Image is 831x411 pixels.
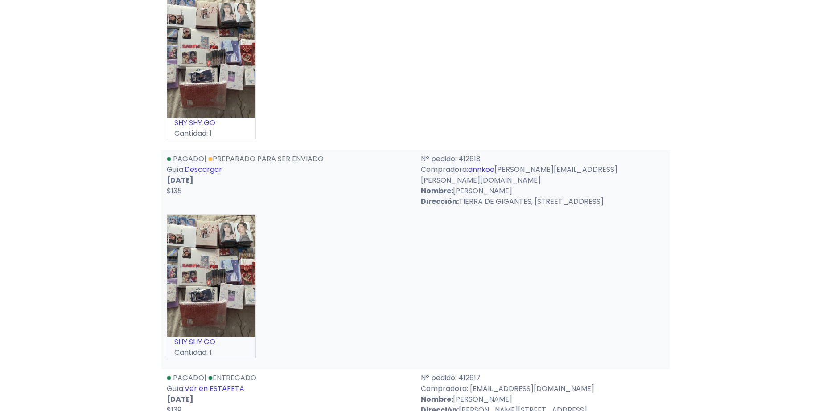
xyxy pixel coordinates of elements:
div: | Guía: [161,154,415,207]
p: Nº pedido: 412618 [421,154,664,164]
img: small_1717646661432.jpeg [167,215,255,337]
a: SHY SHY GO [174,118,215,128]
p: Compradora: [PERSON_NAME][EMAIL_ADDRESS][PERSON_NAME][DOMAIN_NAME] [421,164,664,186]
a: SHY SHY GO [174,337,215,347]
a: Descargar [185,164,222,175]
span: Pagado [173,154,204,164]
p: [DATE] [167,175,410,186]
p: Compradora: [EMAIL_ADDRESS][DOMAIN_NAME] [421,383,664,394]
p: [PERSON_NAME] [421,186,664,196]
p: Cantidad: 1 [167,347,255,358]
p: Cantidad: 1 [167,128,255,139]
a: Entregado [208,373,256,383]
p: [PERSON_NAME] [421,394,664,405]
strong: Dirección: [421,196,459,207]
a: annkoo [468,164,494,175]
span: Pagado [173,373,204,383]
strong: Nombre: [421,394,453,404]
a: Ver en ESTAFETA [185,383,244,394]
a: Preparado para ser enviado [208,154,324,164]
p: TIERRA DE GIGANTES, [STREET_ADDRESS] [421,196,664,207]
p: Nº pedido: 412617 [421,373,664,383]
span: $135 [167,186,182,196]
p: [DATE] [167,394,410,405]
strong: Nombre: [421,186,453,196]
